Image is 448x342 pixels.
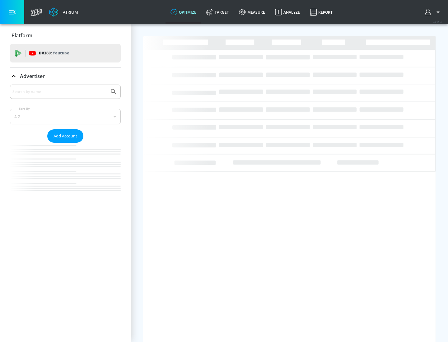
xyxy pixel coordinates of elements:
a: Atrium [49,7,78,17]
div: A-Z [10,109,121,124]
a: Target [201,1,234,23]
p: Advertiser [20,73,45,80]
div: Advertiser [10,85,121,203]
div: Advertiser [10,67,121,85]
a: Report [305,1,338,23]
nav: list of Advertiser [10,143,121,203]
a: optimize [166,1,201,23]
p: Youtube [53,50,69,56]
a: measure [234,1,270,23]
div: DV360: Youtube [10,44,121,62]
div: Atrium [60,9,78,15]
button: Add Account [47,129,83,143]
p: Platform [12,32,32,39]
span: v 4.25.4 [433,21,442,24]
a: Analyze [270,1,305,23]
p: DV360: [39,50,69,57]
label: Sort By [18,107,31,111]
div: Platform [10,27,121,44]
span: Add Account [54,132,77,140]
input: Search by name [12,88,107,96]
